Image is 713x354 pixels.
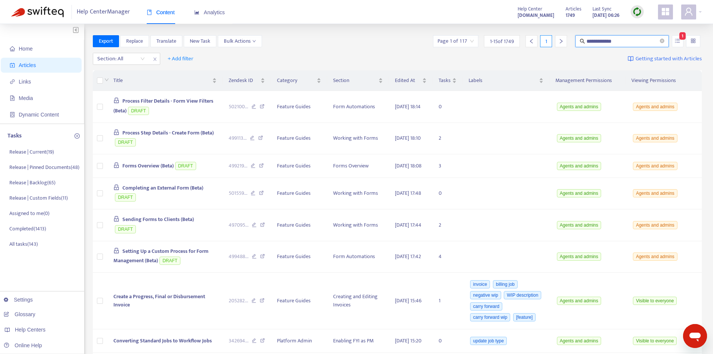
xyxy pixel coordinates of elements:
[625,70,702,91] th: Viewing Permissions
[224,37,256,45] span: Bulk Actions
[633,252,677,261] span: Agents and admins
[10,79,15,84] span: link
[592,5,612,13] span: Last Sync
[558,39,564,44] span: right
[271,241,327,273] td: Feature Guides
[683,324,707,348] iframe: Button to launch messaging window
[518,11,554,19] a: [DOMAIN_NAME]
[19,46,33,52] span: Home
[104,78,109,82] span: down
[504,291,541,299] span: WIP description
[529,39,534,44] span: left
[433,123,463,155] td: 2
[9,163,79,171] p: Release | Pinned Documents ( 48 )
[389,70,433,91] th: Edited At
[9,209,49,217] p: Assigned to me ( 0 )
[557,134,601,142] span: Agents and admins
[557,221,601,229] span: Agents and admins
[99,37,113,45] span: Export
[156,37,176,45] span: Translate
[4,342,42,348] a: Online Help
[628,56,634,62] img: image-link
[113,292,205,309] span: Create a Progress, Final or Disbursement Invoice
[327,70,389,91] th: Section
[660,39,664,43] span: close-circle
[271,70,327,91] th: Category
[113,162,119,168] span: lock
[271,329,327,353] td: Platform Admin
[470,280,490,288] span: invoice
[10,112,15,117] span: container
[327,329,389,353] td: Enabling FYI as PM
[633,337,677,345] span: Visible to everyone
[271,91,327,123] td: Feature Guides
[7,131,22,140] p: Tasks
[128,107,149,115] span: DRAFT
[19,112,59,118] span: Dynamic Content
[327,154,389,178] td: Forms Overview
[10,46,15,51] span: home
[229,221,249,229] span: 497095 ...
[672,35,683,47] button: unordered-list
[470,313,510,321] span: carry forward wip
[395,161,421,170] span: [DATE] 18:08
[115,138,136,146] span: DRAFT
[113,97,119,103] span: lock
[162,53,199,65] button: + Add filter
[190,37,210,45] span: New Task
[252,39,256,43] span: down
[633,297,677,305] span: Visible to everyone
[19,79,31,85] span: Links
[557,189,601,197] span: Agents and admins
[684,7,693,16] span: user
[113,76,211,85] span: Title
[229,162,247,170] span: 499219 ...
[580,39,585,44] span: search
[333,76,377,85] span: Section
[194,9,225,15] span: Analytics
[557,103,601,111] span: Agents and admins
[9,240,38,248] p: All tasks ( 143 )
[433,241,463,273] td: 4
[159,257,180,265] span: DRAFT
[122,215,194,224] span: Sending Forms to Clients (Beta)
[147,9,175,15] span: Content
[150,35,182,47] button: Translate
[395,102,421,111] span: [DATE] 18:14
[395,134,421,142] span: [DATE] 18:10
[513,313,536,321] span: [feature]
[175,162,196,170] span: DRAFT
[493,280,518,288] span: billing job
[633,162,677,170] span: Agents and admins
[327,273,389,329] td: Creating and Editing Invoices
[122,128,214,137] span: Process Step Details - Create Form (Beta)
[229,297,248,305] span: 205282 ...
[147,10,152,15] span: book
[271,273,327,329] td: Feature Guides
[549,70,626,91] th: Management Permissions
[74,133,80,139] span: plus-circle
[93,35,119,47] button: Export
[636,55,702,63] span: Getting started with Articles
[327,209,389,241] td: Working with Forms
[4,297,33,303] a: Settings
[433,178,463,210] td: 0
[395,221,421,229] span: [DATE] 17:44
[395,336,421,345] span: [DATE] 15:20
[557,252,601,261] span: Agents and admins
[113,336,212,345] span: Converting Standard Jobs to Workflow Jobs
[633,189,677,197] span: Agents and admins
[122,161,174,170] span: Forms Overview (Beta)
[470,291,501,299] span: negative wip
[10,63,15,68] span: account-book
[107,70,223,91] th: Title
[9,179,55,187] p: Release | Backlog ( 65 )
[470,302,502,311] span: carry forward
[490,37,514,45] span: 1 - 15 of 1749
[229,76,259,85] span: Zendesk ID
[633,221,677,229] span: Agents and admins
[19,62,36,68] span: Articles
[633,103,677,111] span: Agents and admins
[395,76,421,85] span: Edited At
